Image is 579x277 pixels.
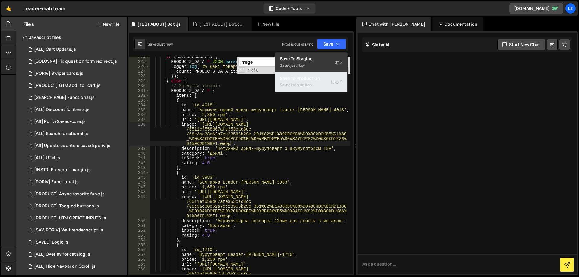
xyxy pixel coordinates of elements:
[129,194,150,219] div: 249
[97,22,119,27] button: New File
[34,191,105,197] div: [PRODUCT] Async favorite func.js
[129,223,150,228] div: 251
[34,71,83,76] div: [PORIV] Swiper cards.js
[282,42,313,47] div: Prod is out of sync
[238,58,314,67] input: Search for
[1,1,16,16] a: 🤙
[34,228,103,233] div: [SAV, PORIV] Wait render script.js
[275,53,347,72] button: Save to StagingS Savedjust now
[34,47,76,52] div: [ALL] Cart Update.js
[129,108,150,112] div: 235
[159,42,173,47] div: just now
[23,104,127,116] div: 16298/45418.js
[129,151,150,156] div: 240
[129,219,150,223] div: 250
[245,68,261,73] span: 4 of 6
[290,63,305,68] div: just now
[34,252,90,257] div: [ALL] Overlay for catalog.js
[23,80,127,92] div: 16298/46885.js
[317,39,346,49] button: Save
[129,165,150,170] div: 243
[23,224,127,236] div: 16298/45691.js
[280,75,343,81] div: Save to Production
[129,69,150,74] div: 227
[34,143,110,149] div: [All] Update counters saved/poriv.js
[34,83,100,88] div: [PRODUCT] GTM add_to_cart.js
[497,39,545,50] button: Start new chat
[129,117,150,122] div: 237
[129,161,150,165] div: 242
[34,167,91,173] div: [INSTR] Fix scroll-margin.js
[138,21,181,27] div: [TEST ABOUT] Bot .js
[23,43,127,55] div: 16298/44467.js
[129,88,150,93] div: 231
[129,257,150,262] div: 258
[129,233,150,238] div: 253
[23,212,127,224] div: 16298/45326.js
[129,228,150,233] div: 252
[129,185,150,190] div: 247
[34,203,99,209] div: [PRODUCT] Toogled buttons.js
[129,103,150,108] div: 234
[290,82,312,87] div: 1 minute ago
[129,180,150,185] div: 246
[565,3,576,14] a: Le
[16,31,127,43] div: Javascript files
[34,95,95,100] div: [SEARCH PAGE] Functional.js
[34,131,88,137] div: [ALL] Search functional.js
[256,21,282,27] div: New File
[335,59,343,65] span: S
[129,238,150,243] div: 254
[34,240,68,245] div: [SAVED] Logic.js
[280,62,343,69] div: Saved
[23,152,127,164] div: 16298/45324.js
[509,3,563,14] a: [DOMAIN_NAME]
[129,122,150,146] div: 238
[129,93,150,98] div: 232
[34,59,117,64] div: [GOLOVNA] Fix question form redirect.js
[365,42,390,48] h2: Slater AI
[280,81,343,89] div: Saved
[129,64,150,69] div: 226
[23,188,127,200] div: 16298/45626.js
[23,260,127,272] div: 16298/44402.js
[23,5,65,12] div: Leader-mah team
[432,17,483,31] div: Documentation
[239,67,245,73] span: Toggle Replace mode
[199,21,244,27] div: [TEST ABOUT] Bot.css
[23,200,127,212] div: 16298/45504.js
[129,59,150,64] div: 225
[356,17,431,31] div: Chat with [PERSON_NAME]
[129,175,150,180] div: 245
[129,79,150,83] div: 229
[129,83,150,88] div: 230
[129,146,150,151] div: 239
[129,156,150,161] div: 241
[23,116,127,128] div: 16298/45501.js
[280,56,343,62] div: Save to Staging
[23,128,127,140] div: 16298/46290.js
[129,252,150,257] div: 257
[129,262,150,267] div: 259
[23,164,127,176] div: 16298/46217.js
[23,140,127,152] div: 16298/45502.js
[129,190,150,194] div: 248
[129,74,150,79] div: 228
[34,155,60,161] div: [ALL] UTM.js
[34,216,106,221] div: [PRODUCT] UTM CREATE INPUTS.js
[129,55,150,59] div: 224
[23,92,127,104] div: 16298/46356.js
[129,98,150,103] div: 233
[129,243,150,247] div: 255
[129,247,150,252] div: 256
[264,3,315,14] button: Code + Tools
[23,55,128,68] div: 16298/46371.js
[34,119,86,124] div: [All] Poriv/Saved-core.js
[330,79,343,85] span: S
[129,170,150,175] div: 244
[34,264,96,269] div: [ALL] Hide Navbar on Scroll.js
[34,107,90,112] div: [ALL] Discount for items.js
[23,176,127,188] div: 16298/45506.js
[23,236,127,248] div: 16298/45575.js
